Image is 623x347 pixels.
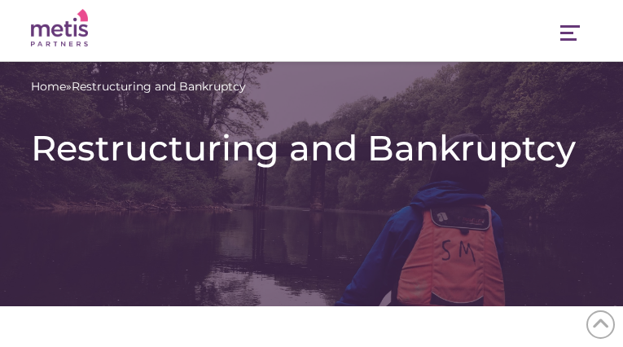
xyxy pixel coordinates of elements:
[72,78,246,95] span: Restructuring and Bankruptcy
[31,78,246,95] span: »
[586,310,615,339] span: Back to Top
[31,78,66,95] a: Home
[31,128,592,168] h1: Restructuring and Bankruptcy
[31,9,88,47] img: Metis Partners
